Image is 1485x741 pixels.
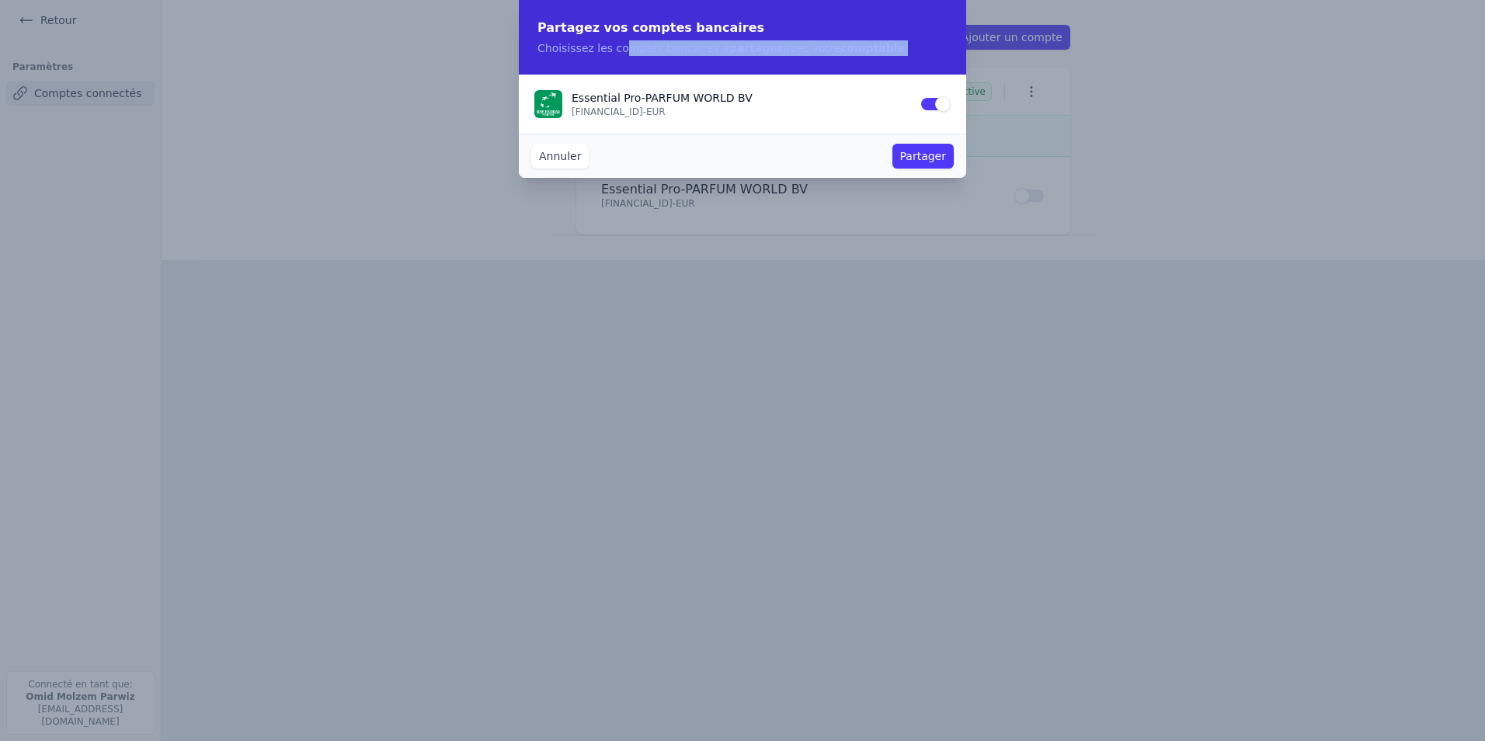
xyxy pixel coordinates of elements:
[729,42,783,54] strong: partager
[572,106,910,118] p: [FINANCIAL_ID] - EUR
[537,19,948,37] h2: Partagez vos comptes bancaires
[537,40,948,56] p: Choisissez les comptes bancaires à avec votre .
[840,42,905,54] strong: comptable
[892,144,954,169] button: Partager
[572,90,910,106] p: Essential Pro - PARFUM WORLD BV
[531,144,589,169] button: Annuler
